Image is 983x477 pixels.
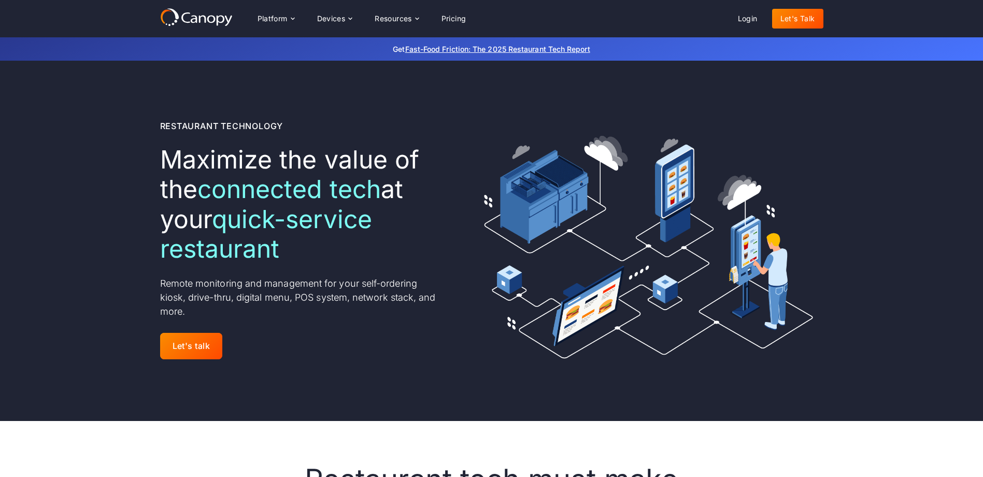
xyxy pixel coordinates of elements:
a: Login [730,9,766,29]
div: Restaurant Technology [160,120,283,132]
em: quick-service restaurant [160,204,372,264]
div: Resources [375,15,412,22]
div: Let's talk [173,341,210,351]
p: Remote monitoring and management for your self-ordering kiosk, drive-thru, digital menu, POS syst... [160,276,441,318]
a: Fast-Food Friction: The 2025 Restaurant Tech Report [405,45,590,53]
em: connected tech [197,174,381,204]
div: Devices [317,15,346,22]
div: Resources [366,8,426,29]
div: Platform [258,15,288,22]
h1: Maximize the value of the at your [160,145,441,264]
div: Platform [249,8,303,29]
p: Get [238,44,746,54]
div: Devices [309,8,361,29]
a: Pricing [433,9,475,29]
a: Let's talk [160,333,223,359]
a: Let's Talk [772,9,823,29]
